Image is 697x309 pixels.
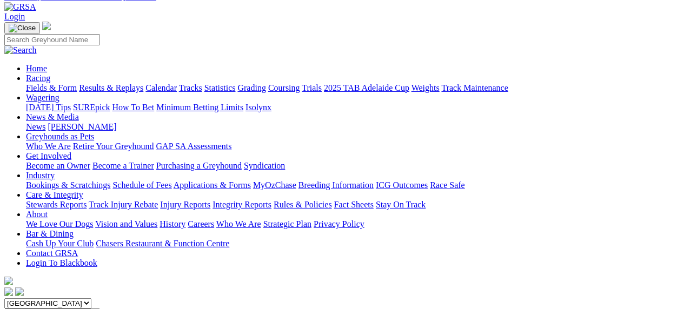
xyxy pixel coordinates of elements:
div: Get Involved [26,161,685,171]
div: Racing [26,83,685,93]
a: 2025 TAB Adelaide Cup [324,83,409,92]
div: Care & Integrity [26,200,685,210]
a: Wagering [26,93,59,102]
a: Fact Sheets [334,200,374,209]
a: Retire Your Greyhound [73,142,154,151]
a: Get Involved [26,151,71,160]
a: Become a Trainer [92,161,154,170]
a: Bar & Dining [26,229,74,238]
div: Bar & Dining [26,239,685,248]
a: GAP SA Assessments [156,142,232,151]
a: Racing [26,73,50,83]
a: Tracks [179,83,202,92]
a: ICG Outcomes [376,180,428,190]
a: Stewards Reports [26,200,87,209]
a: Calendar [145,83,177,92]
a: Privacy Policy [314,219,364,229]
img: Search [4,45,37,55]
a: Rules & Policies [274,200,332,209]
a: How To Bet [112,103,155,112]
a: Stay On Track [376,200,426,209]
a: Who We Are [26,142,71,151]
a: Trials [302,83,322,92]
a: Home [26,64,47,73]
a: Careers [188,219,214,229]
div: Industry [26,180,685,190]
img: logo-grsa-white.png [42,22,51,30]
a: Track Maintenance [442,83,508,92]
a: MyOzChase [253,180,296,190]
a: Industry [26,171,55,180]
a: Minimum Betting Limits [156,103,243,112]
img: facebook.svg [4,287,13,296]
img: Close [9,24,36,32]
a: We Love Our Dogs [26,219,93,229]
a: Fields & Form [26,83,77,92]
div: Wagering [26,103,685,112]
a: Cash Up Your Club [26,239,94,248]
a: [DATE] Tips [26,103,71,112]
a: Bookings & Scratchings [26,180,110,190]
a: Grading [238,83,266,92]
a: History [160,219,185,229]
a: Isolynx [245,103,271,112]
a: Track Injury Rebate [89,200,158,209]
a: Greyhounds as Pets [26,132,94,141]
a: Injury Reports [160,200,210,209]
a: Purchasing a Greyhound [156,161,242,170]
a: Race Safe [430,180,464,190]
a: About [26,210,48,219]
img: GRSA [4,2,36,12]
div: About [26,219,685,229]
button: Toggle navigation [4,22,40,34]
a: Who We Are [216,219,261,229]
a: SUREpick [73,103,110,112]
a: Contact GRSA [26,248,78,258]
a: Strategic Plan [263,219,311,229]
div: Greyhounds as Pets [26,142,685,151]
a: Weights [411,83,440,92]
a: Coursing [268,83,300,92]
a: Schedule of Fees [112,180,171,190]
img: twitter.svg [15,287,24,296]
a: Login [4,12,25,21]
a: Applications & Forms [174,180,251,190]
a: Integrity Reports [213,200,271,209]
a: Results & Replays [79,83,143,92]
a: News & Media [26,112,79,122]
a: Care & Integrity [26,190,83,199]
a: News [26,122,45,131]
div: News & Media [26,122,685,132]
a: Vision and Values [95,219,157,229]
a: Login To Blackbook [26,258,97,267]
a: Statistics [204,83,236,92]
img: logo-grsa-white.png [4,277,13,285]
a: Syndication [244,161,285,170]
a: Become an Owner [26,161,90,170]
input: Search [4,34,100,45]
a: [PERSON_NAME] [48,122,116,131]
a: Chasers Restaurant & Function Centre [96,239,229,248]
a: Breeding Information [298,180,374,190]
